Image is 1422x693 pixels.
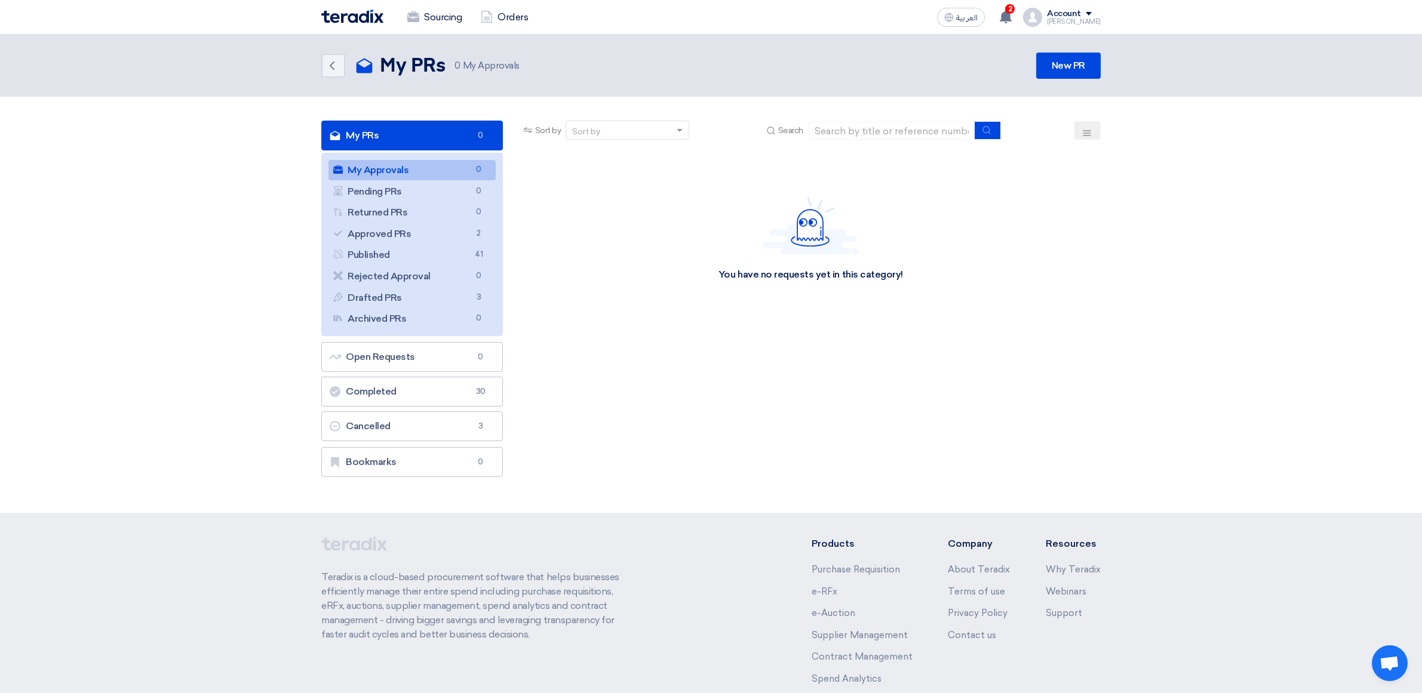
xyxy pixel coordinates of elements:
[471,4,538,30] a: Orders
[812,608,855,618] a: e-Auction
[474,420,488,432] span: 3
[778,124,803,137] span: Search
[956,14,978,22] span: العربية
[472,227,486,240] span: 2
[328,181,496,202] a: Pending PRs
[321,570,633,642] p: Teradix is a cloud-based procurement software that helps businesses efficiently manage their enti...
[948,586,1005,597] a: Terms of use
[380,54,445,78] h2: My PRs
[937,8,985,27] button: العربية
[1372,645,1408,681] div: Open chat
[328,202,496,223] a: Returned PRs
[1046,564,1101,575] a: Why Teradix
[472,185,486,198] span: 0
[472,312,486,325] span: 0
[718,269,903,281] div: You have no requests yet in this category!
[572,125,600,138] div: Sort by
[328,309,496,329] a: Archived PRs
[328,160,496,180] a: My Approvals
[535,124,561,137] span: Sort by
[321,10,383,23] img: Teradix logo
[474,130,488,141] span: 0
[812,673,882,684] a: Spend Analytics
[1047,19,1101,25] div: [PERSON_NAME]
[812,586,837,597] a: e-RFx
[1036,53,1101,79] a: New PR
[812,630,908,640] a: Supplier Management
[1046,586,1086,597] a: Webinars
[812,537,913,551] li: Products
[808,122,975,140] input: Search by title or reference number
[1023,8,1042,27] img: profile_test.png
[948,537,1010,551] li: Company
[321,411,503,441] a: Cancelled3
[948,564,1010,575] a: About Teradix
[948,630,996,640] a: Contact us
[812,564,900,575] a: Purchase Requisition
[328,266,496,287] a: Rejected Approval
[454,59,520,73] span: My Approvals
[321,377,503,406] a: Completed30
[398,4,471,30] a: Sourcing
[321,121,503,150] a: My PRs0
[472,248,486,261] span: 41
[328,224,496,244] a: Approved PRs
[472,164,486,176] span: 0
[472,270,486,282] span: 0
[1046,537,1101,551] li: Resources
[472,291,486,304] span: 3
[1046,608,1082,618] a: Support
[474,456,488,468] span: 0
[474,351,488,363] span: 0
[328,288,496,308] a: Drafted PRs
[328,245,496,265] a: Published
[321,342,503,372] a: Open Requests0
[1047,9,1081,19] div: Account
[812,651,913,662] a: Contract Management
[474,386,488,398] span: 30
[1005,4,1015,14] span: 2
[321,447,503,477] a: Bookmarks0
[763,196,858,254] img: Hello
[472,206,486,218] span: 0
[454,60,460,71] span: 0
[948,608,1008,618] a: Privacy Policy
